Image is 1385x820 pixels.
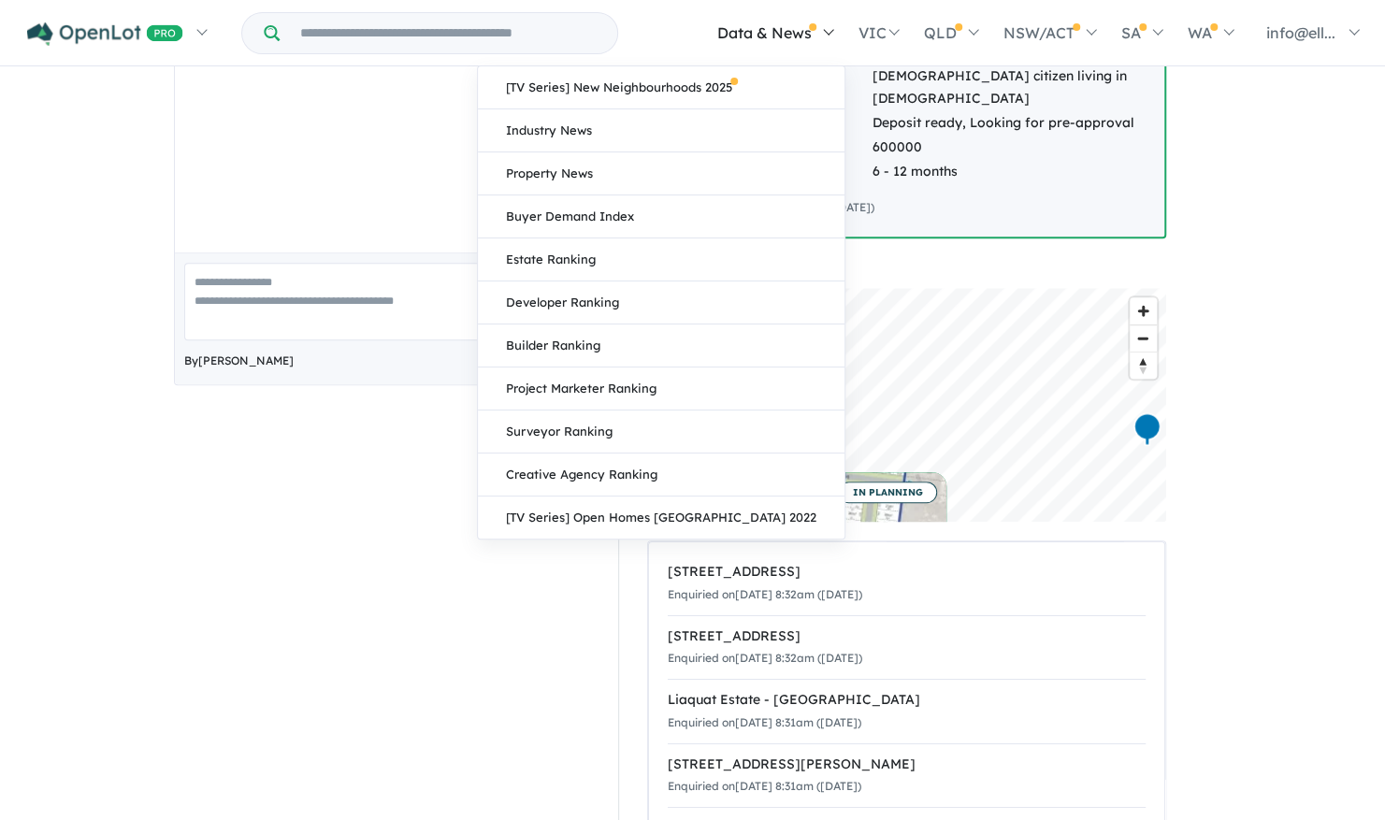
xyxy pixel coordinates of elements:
a: Creative Agency Ranking [478,453,844,496]
span: Reset bearing to north [1130,352,1157,379]
button: Reset bearing to north [1130,352,1157,379]
canvas: Map [647,288,1166,522]
a: [TV Series] New Neighbourhoods 2025 [478,66,844,109]
input: Try estate name, suburb, builder or developer [283,13,613,53]
a: [STREET_ADDRESS]Enquiried on[DATE] 8:32am ([DATE]) [668,615,1146,681]
div: Submitted on [DATE] 09:51am ([DATE]) [668,198,1146,217]
a: Liaquat Estate - [GEOGRAPHIC_DATA]Enquiried on[DATE] 8:31am ([DATE]) [668,679,1146,744]
td: Deposit ready, Looking for pre-approval [872,111,1146,136]
div: Map marker [1133,412,1161,447]
a: [STREET_ADDRESS]Enquiried on[DATE] 8:32am ([DATE]) [668,552,1146,616]
small: Enquiried on [DATE] 8:31am ([DATE]) [668,779,861,793]
small: Enquiried on [DATE] 8:32am ([DATE]) [668,587,862,601]
span: info@ell... [1266,23,1335,42]
a: Builder Ranking [478,324,844,367]
td: 600000 [872,136,1146,160]
td: [DEMOGRAPHIC_DATA] citizen living in [DEMOGRAPHIC_DATA] [872,65,1146,111]
td: 6 - 12 months [872,160,1146,184]
div: [STREET_ADDRESS] [668,626,1146,648]
a: Estate Ranking [478,238,844,281]
span: By [PERSON_NAME] [184,352,294,370]
a: Industry News [478,109,844,152]
small: Enquiried on [DATE] 8:31am ([DATE]) [668,715,861,729]
img: Openlot PRO Logo White [27,22,183,46]
a: Developer Ranking [478,281,844,324]
a: Property News [478,152,844,195]
a: Surveyor Ranking [478,410,844,453]
div: [STREET_ADDRESS] [668,561,1146,583]
span: IN PLANNING [838,482,937,503]
div: [STREET_ADDRESS][PERSON_NAME] [668,754,1146,776]
a: [STREET_ADDRESS][PERSON_NAME]Enquiried on[DATE] 8:31am ([DATE]) [668,743,1146,809]
button: Zoom in [1130,297,1157,324]
a: Project Marketer Ranking [478,367,844,410]
div: Liaquat Estate - [GEOGRAPHIC_DATA] [668,689,1146,712]
button: Zoom out [1130,324,1157,352]
small: Enquiried on [DATE] 8:32am ([DATE]) [668,651,862,665]
div: Recent Activities: [647,253,1166,279]
a: Buyer Demand Index [478,195,844,238]
a: [TV Series] Open Homes [GEOGRAPHIC_DATA] 2022 [478,496,844,539]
